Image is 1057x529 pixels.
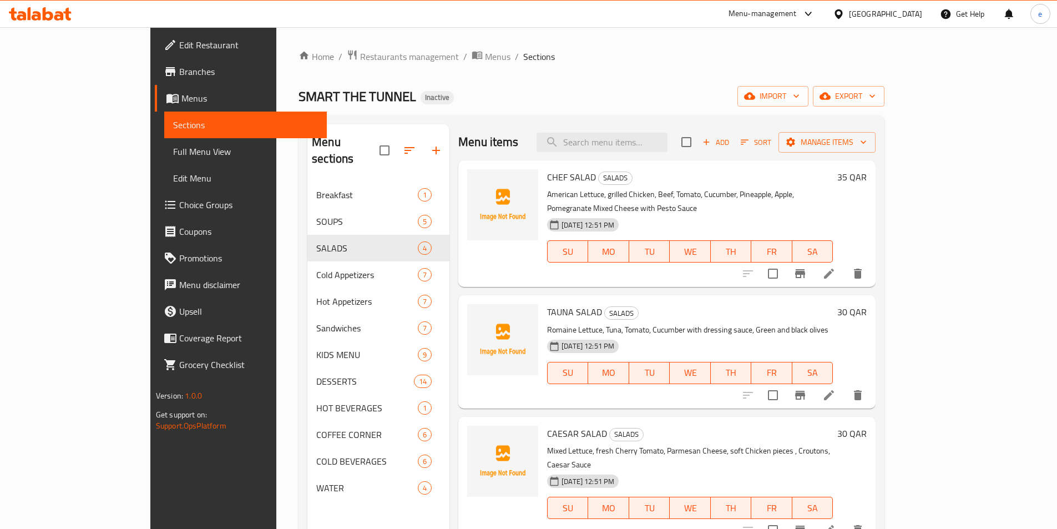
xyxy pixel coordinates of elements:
span: Inactive [421,93,454,102]
div: WATER4 [307,475,449,501]
div: items [418,401,432,415]
div: Hot Appetizers [316,295,418,308]
span: Grocery Checklist [179,358,318,371]
span: COLD BEVERAGES [316,455,418,468]
button: WE [670,497,710,519]
img: CAESAR SALAD [467,426,538,497]
button: FR [751,497,792,519]
div: Hot Appetizers7 [307,288,449,315]
span: export [822,89,876,103]
button: delete [844,382,871,409]
div: items [418,481,432,495]
div: Breakfast1 [307,182,449,208]
span: Sort sections [396,137,423,164]
div: items [418,215,432,228]
span: import [746,89,800,103]
span: MO [593,500,624,516]
div: items [418,455,432,468]
span: Menus [181,92,318,105]
div: items [414,375,432,388]
img: TAUNA SALAD [467,304,538,375]
button: TU [629,240,670,263]
span: Edit Menu [173,172,318,185]
div: items [418,241,432,255]
a: Menus [155,85,327,112]
span: SA [797,244,828,260]
a: Full Menu View [164,138,327,165]
span: 9 [418,350,431,360]
span: SA [797,365,828,381]
a: Restaurants management [347,49,459,64]
span: 6 [418,430,431,440]
a: Sections [164,112,327,138]
a: Edit Restaurant [155,32,327,58]
span: FR [756,244,787,260]
button: export [813,86,884,107]
span: Coverage Report [179,331,318,345]
span: Sort items [734,134,778,151]
span: Select to update [761,384,785,407]
span: MO [593,365,624,381]
span: DESSERTS [316,375,414,388]
div: items [418,321,432,335]
span: Cold Appetizers [316,268,418,281]
li: / [338,50,342,63]
button: delete [844,260,871,287]
div: items [418,188,432,201]
button: MO [588,240,629,263]
button: MO [588,362,629,384]
span: KIDS MENU [316,348,418,361]
img: CHEF SALAD [467,169,538,240]
span: SALADS [316,241,418,255]
button: TU [629,497,670,519]
a: Edit Menu [164,165,327,192]
h2: Menu items [458,134,519,150]
span: 4 [418,483,431,493]
button: FR [751,240,792,263]
span: 1 [418,190,431,200]
a: Menu disclaimer [155,271,327,298]
p: Mixed Lettuce, fresh Cherry Tomato, Parmesan Cheese, soft Chicken pieces , Croutons, Caesar Sauce [547,444,833,472]
a: Coupons [155,218,327,245]
a: Promotions [155,245,327,271]
h6: 30 QAR [837,304,867,320]
nav: breadcrumb [299,49,884,64]
span: 7 [418,270,431,280]
a: Branches [155,58,327,85]
p: Romaine Lettuce, Tuna, Tomato, Cucumber with dressing sauce, Green and black olives [547,323,833,337]
div: SALADS [598,172,633,185]
span: Version: [156,389,183,403]
div: items [418,428,432,441]
p: American Lettuce, grilled Chicken, Beef, Tomato, Cucumber, Pineapple, Apple, Pomegranate Mixed Ch... [547,188,833,215]
span: WATER [316,481,418,495]
button: Sort [738,134,774,151]
div: items [418,268,432,281]
span: Add [701,136,731,149]
button: Add section [423,137,449,164]
span: TAUNA SALAD [547,304,602,320]
span: Edit Restaurant [179,38,318,52]
span: 14 [414,376,431,387]
button: import [737,86,808,107]
a: Grocery Checklist [155,351,327,378]
button: WE [670,362,710,384]
button: Branch-specific-item [787,382,813,409]
div: SOUPS5 [307,208,449,235]
span: SA [797,500,828,516]
span: HOT BEVERAGES [316,401,418,415]
span: Sort [741,136,771,149]
button: SU [547,240,588,263]
button: FR [751,362,792,384]
span: Sections [173,118,318,132]
span: Get support on: [156,407,207,422]
a: Upsell [155,298,327,325]
button: TH [711,362,751,384]
button: TH [711,240,751,263]
button: Branch-specific-item [787,260,813,287]
button: Manage items [778,132,876,153]
span: Menu disclaimer [179,278,318,291]
button: TU [629,362,670,384]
